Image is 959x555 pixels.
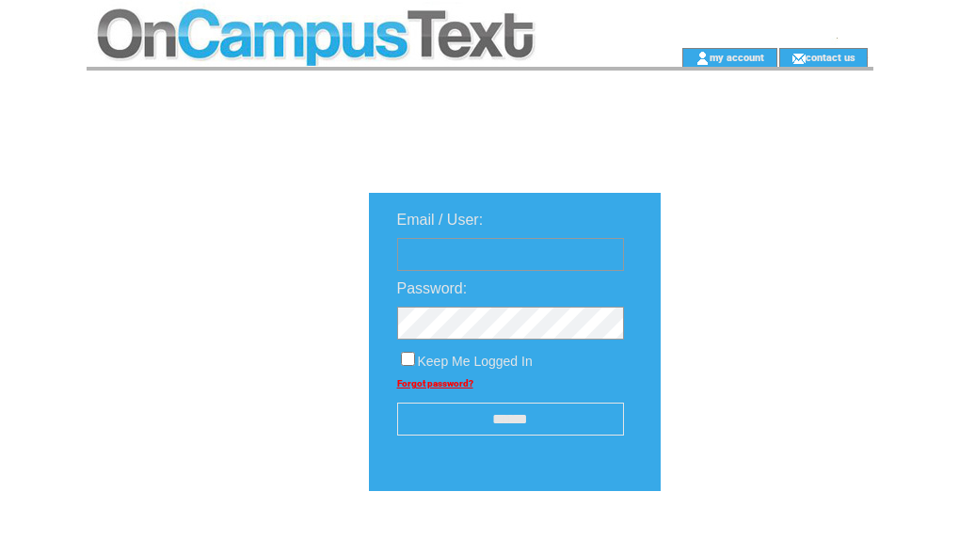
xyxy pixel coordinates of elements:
[397,280,468,296] span: Password:
[418,354,533,369] span: Keep Me Logged In
[791,51,806,66] img: contact_us_icon.gif;jsessionid=A24430E7EC466C28C912293C1AFD60FE
[397,378,473,388] a: Forgot password?
[397,212,484,228] span: Email / User:
[806,51,855,63] a: contact us
[695,51,710,66] img: account_icon.gif;jsessionid=A24430E7EC466C28C912293C1AFD60FE
[710,51,764,63] a: my account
